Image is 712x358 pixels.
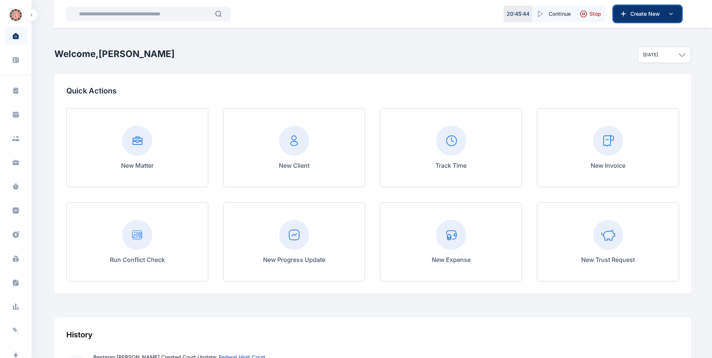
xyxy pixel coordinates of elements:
[613,6,682,22] button: Create New
[110,255,165,264] p: Run Conflict Check
[575,6,606,22] button: Stop
[507,10,530,18] p: 20 : 45 : 44
[279,161,310,170] p: New Client
[643,52,658,58] p: [DATE]
[263,255,325,264] p: New Progress Update
[581,255,635,264] p: New Trust Request
[435,161,467,170] p: Track Time
[589,10,601,18] span: Stop
[549,10,571,18] span: Continue
[66,86,679,96] p: Quick Actions
[432,255,471,264] p: New Expense
[121,161,154,170] p: New Matter
[66,329,679,340] div: History
[54,48,175,60] h2: Welcome, [PERSON_NAME]
[627,10,666,18] span: Create New
[591,161,625,170] p: New Invoice
[532,6,575,22] button: Continue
